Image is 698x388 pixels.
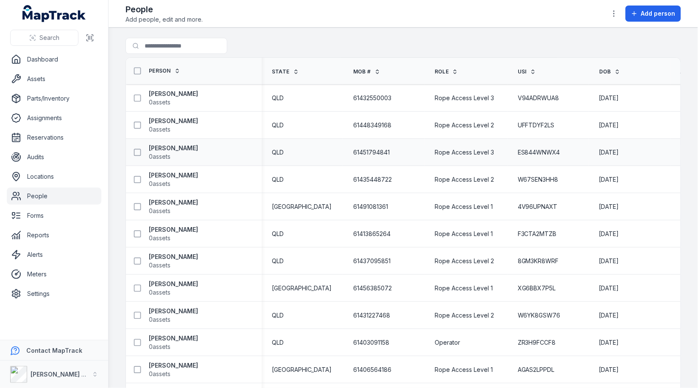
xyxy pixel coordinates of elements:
[599,68,620,75] a: DOB
[518,148,560,157] span: ES844WNWX4
[149,370,170,378] span: 0 assets
[7,110,101,127] a: Assignments
[353,175,392,184] span: 61435448722
[599,175,619,184] time: 27/09/1996, 8:00:00 am
[599,311,619,320] time: 15/01/2000, 8:00:00 am
[435,148,494,157] span: Rope Access Level 3
[149,288,170,297] span: 0 assets
[149,307,198,315] strong: [PERSON_NAME]
[126,15,203,24] span: Add people, edit and more.
[149,361,198,370] strong: [PERSON_NAME]
[7,188,101,205] a: People
[518,230,557,238] span: F3CTA2MTZB
[599,121,619,129] span: [DATE]
[149,117,198,125] strong: [PERSON_NAME]
[353,338,389,347] span: 61403091158
[149,90,198,98] strong: [PERSON_NAME]
[26,347,82,354] strong: Contact MapTrack
[599,68,611,75] span: DOB
[353,311,390,320] span: 61431227468
[149,125,170,134] span: 0 assets
[435,68,458,75] a: Role
[272,94,284,102] span: QLD
[149,225,198,242] a: [PERSON_NAME]0assets
[149,67,171,74] span: Person
[518,202,558,211] span: 4V96UPNAXT
[149,261,170,270] span: 0 assets
[272,148,284,157] span: QLD
[7,246,101,263] a: Alerts
[353,230,391,238] span: 61413865264
[641,9,676,18] span: Add person
[272,121,284,129] span: QLD
[149,225,198,234] strong: [PERSON_NAME]
[7,227,101,244] a: Reports
[435,311,494,320] span: Rope Access Level 2
[518,121,555,129] span: UFFTDYF2LS
[149,280,198,297] a: [PERSON_NAME]0assets
[22,5,86,22] a: MapTrack
[272,311,284,320] span: QLD
[435,68,449,75] span: Role
[149,280,198,288] strong: [PERSON_NAME]
[625,6,681,22] button: Add person
[599,230,619,238] time: 04/08/1998, 8:00:00 am
[599,176,619,183] span: [DATE]
[599,94,619,101] span: [DATE]
[518,68,536,75] a: USI
[599,230,619,237] span: [DATE]
[518,366,555,374] span: AGAS2LPPDL
[149,180,170,188] span: 0 assets
[272,68,290,75] span: State
[272,284,332,292] span: [GEOGRAPHIC_DATA]
[599,148,619,157] time: 24/02/1993, 8:00:00 am
[149,144,198,161] a: [PERSON_NAME]0assets
[518,68,527,75] span: USI
[599,366,619,374] time: 03/07/1981, 8:00:00 am
[149,67,180,74] a: Person
[435,338,460,347] span: Operator
[353,68,380,75] a: Mob #
[599,149,619,156] span: [DATE]
[149,307,198,324] a: [PERSON_NAME]0assets
[126,3,203,15] h2: People
[7,129,101,146] a: Reservations
[149,315,170,324] span: 0 assets
[149,343,170,351] span: 0 assets
[599,94,619,102] time: 01/08/1998, 8:00:00 am
[272,68,299,75] a: State
[149,198,198,207] strong: [PERSON_NAME]
[10,30,78,46] button: Search
[599,338,619,347] time: 23/10/1971, 8:00:00 am
[599,257,619,264] span: [DATE]
[149,207,170,215] span: 0 assets
[599,257,619,265] time: 05/01/1988, 8:00:00 am
[435,257,494,265] span: Rope Access Level 2
[149,198,198,215] a: [PERSON_NAME]0assets
[599,284,619,292] span: [DATE]
[599,366,619,373] span: [DATE]
[7,90,101,107] a: Parts/Inventory
[599,202,619,211] time: 29/04/1981, 8:00:00 am
[518,175,558,184] span: W67SEN3HH8
[7,70,101,87] a: Assets
[435,230,493,238] span: Rope Access Level 1
[435,175,494,184] span: Rope Access Level 2
[435,121,494,129] span: Rope Access Level 2
[353,366,391,374] span: 61406564186
[353,148,390,157] span: 61451794841
[149,253,198,270] a: [PERSON_NAME]0assets
[7,149,101,166] a: Audits
[39,34,59,42] span: Search
[353,202,388,211] span: 61491081361
[518,94,559,102] span: V94ADRWUA8
[353,257,391,265] span: 61437095851
[518,338,556,347] span: ZR3H9FCCF8
[149,98,170,107] span: 0 assets
[435,366,493,374] span: Rope Access Level 1
[149,234,170,242] span: 0 assets
[599,284,619,292] time: 28/09/1996, 8:00:00 am
[353,284,392,292] span: 61456385072
[149,90,198,107] a: [PERSON_NAME]0assets
[149,253,198,261] strong: [PERSON_NAME]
